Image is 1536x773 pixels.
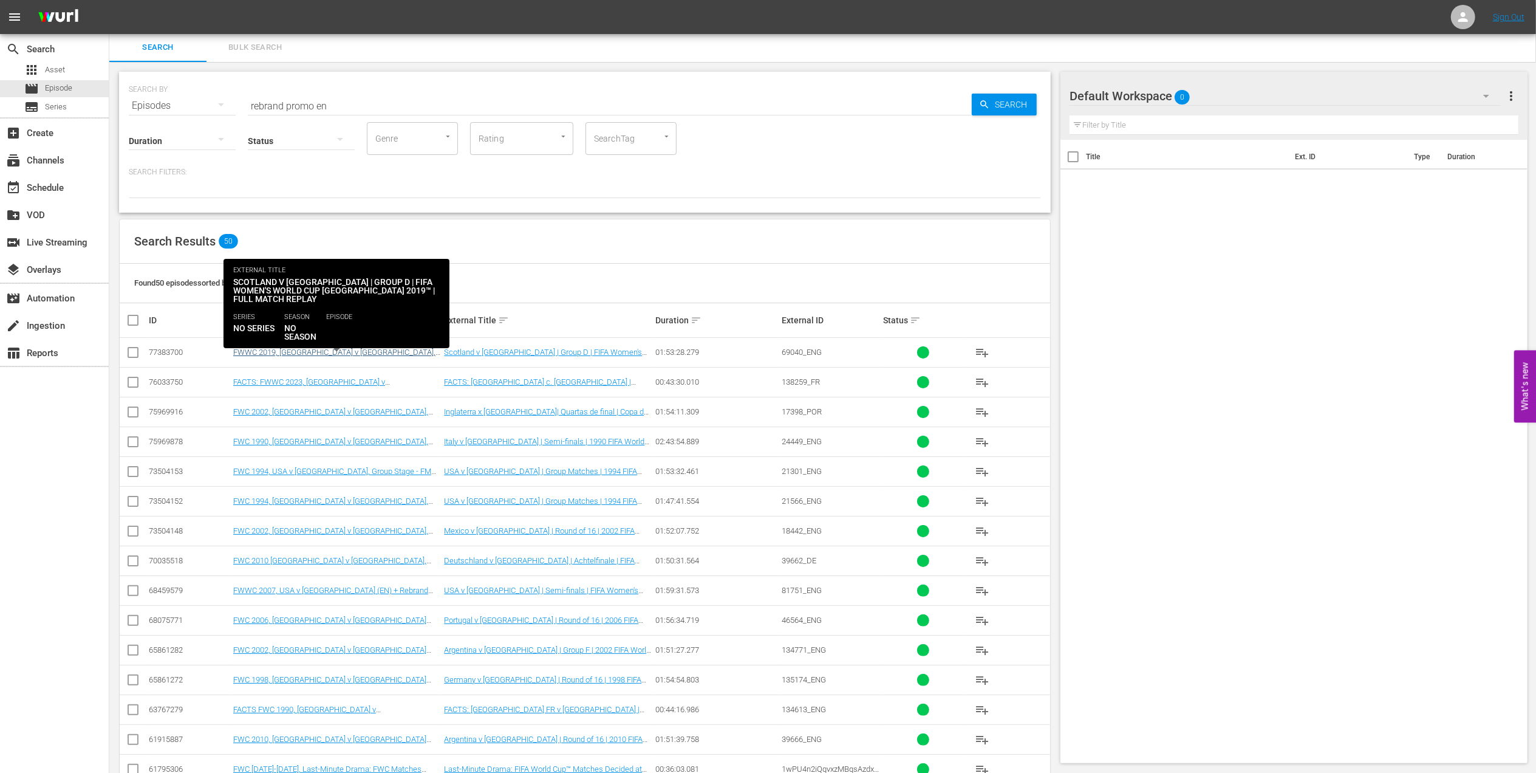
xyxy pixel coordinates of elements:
span: Asset [45,64,65,76]
button: playlist_add [968,517,997,546]
span: Series [45,101,67,113]
button: Search [972,94,1037,115]
div: 73504148 [149,526,230,535]
a: FWC 2010 [GEOGRAPHIC_DATA] v [GEOGRAPHIC_DATA], Round of 16, FMR (DE) + Rebrand Promo 1 [233,556,431,574]
span: sort [498,315,509,326]
div: Episodes [129,89,236,123]
button: playlist_add [968,338,997,367]
a: FWWC 2019, [GEOGRAPHIC_DATA] v [GEOGRAPHIC_DATA], Group Stage - FMR (EN) + Rebrand promo 2 [233,348,440,366]
span: 17398_POR [782,407,822,416]
a: Scotland v [GEOGRAPHIC_DATA] | Group D | FIFA Women's World Cup [GEOGRAPHIC_DATA] 2019™ | Full Ma... [444,348,647,366]
a: Inglaterra x [GEOGRAPHIC_DATA]| Quartas de final | Copa do Mundo FIFA de 2002, na Coreia e no [GE... [444,407,649,435]
div: 01:53:32.461 [655,467,778,476]
a: Mexico v [GEOGRAPHIC_DATA] | Round of 16 | 2002 FIFA World Cup [GEOGRAPHIC_DATA]/[GEOGRAPHIC_DATA... [444,526,640,554]
a: FACTS FWC 1990, [GEOGRAPHIC_DATA] v [GEOGRAPHIC_DATA] (EN) + Rebrand Promo 1 [233,705,391,723]
span: playlist_add [975,732,989,747]
a: FWC 1994, [GEOGRAPHIC_DATA] v [GEOGRAPHIC_DATA], Group Stage - FMR (EN) + Rebrand promo 2 [233,496,433,515]
span: Automation [6,291,21,306]
button: playlist_add [968,427,997,456]
a: FACTS: [GEOGRAPHIC_DATA] FR v [GEOGRAPHIC_DATA] | [GEOGRAPHIC_DATA] 90 [444,705,644,723]
span: Series [24,100,39,114]
span: Search [990,94,1037,115]
span: Asset [24,63,39,77]
span: 134771_ENG [782,645,826,654]
div: 76033750 [149,377,230,386]
span: Reports [6,346,21,360]
div: 65861272 [149,675,230,684]
div: 70035518 [149,556,230,565]
div: 01:54:11.309 [655,407,778,416]
span: playlist_add [975,583,989,598]
p: Search Filters: [129,167,1041,177]
div: 63767279 [149,705,230,714]
span: 81751_ENG [782,586,822,595]
span: Search [117,41,199,55]
button: Open Feedback Widget [1514,351,1536,423]
span: playlist_add [975,405,989,419]
a: Argentina v [GEOGRAPHIC_DATA] | Group F | 2002 FIFA World Cup [GEOGRAPHIC_DATA]/[GEOGRAPHIC_DATA]... [444,645,651,673]
a: USA v [GEOGRAPHIC_DATA] | Group Matches | 1994 FIFA World Cup [GEOGRAPHIC_DATA]™ | Full Match Replay [444,496,642,515]
span: playlist_add [975,673,989,687]
div: 77383700 [149,348,230,357]
th: Duration [1440,140,1513,174]
span: 134613_ENG [782,705,826,714]
div: 61915887 [149,735,230,744]
span: 21301_ENG [782,467,822,476]
button: playlist_add [968,368,997,397]
div: 01:59:31.573 [655,586,778,595]
img: ans4CAIJ8jUAAAAAAAAAAAAAAAAAAAAAAAAgQb4GAAAAAAAAAAAAAAAAAAAAAAAAJMjXAAAAAAAAAAAAAAAAAAAAAAAAgAT5G... [29,3,87,32]
button: playlist_add [968,487,997,516]
button: Open [661,131,672,142]
span: 24449_ENG [782,437,822,446]
div: 01:53:28.279 [655,348,778,357]
span: Search Results [134,234,216,249]
button: playlist_add [968,397,997,427]
a: Italy v [GEOGRAPHIC_DATA] | Semi-finals | 1990 FIFA World Cup [GEOGRAPHIC_DATA]™ | Full Match Replay [444,437,649,455]
span: more_vert [1504,89,1518,103]
div: 02:43:54.889 [655,437,778,446]
span: playlist_add [975,345,989,360]
div: 65861282 [149,645,230,654]
a: FACTS: FWWC 2023, [GEOGRAPHIC_DATA] v [GEOGRAPHIC_DATA] (FR) + Rebrand Promo 2 [233,377,390,396]
a: Sign Out [1493,12,1524,22]
button: playlist_add [968,725,997,754]
th: Title [1086,140,1288,174]
a: FWC 2002, [GEOGRAPHIC_DATA] v [GEOGRAPHIC_DATA], Quarter-Finals - FMR (PT) + Rebrand promo 2 [233,407,433,425]
div: 75969916 [149,407,230,416]
a: FWC 2006, [GEOGRAPHIC_DATA] v [GEOGRAPHIC_DATA] (EN) + Rebrand promo 2 [233,616,431,634]
a: FWC 2010, [GEOGRAPHIC_DATA] v [GEOGRAPHIC_DATA] (EN) + Rebrand promo 2 [233,735,431,753]
a: FWC 2002, [GEOGRAPHIC_DATA] v [GEOGRAPHIC_DATA], Round of 16 - FMR (EN) + Rebrand promo 2 [233,526,433,545]
div: 01:54:54.803 [655,675,778,684]
span: VOD [6,208,21,222]
span: sort [691,315,701,326]
div: 68459579 [149,586,230,595]
a: FWWC 2007, USA v [GEOGRAPHIC_DATA] (EN) + Rebrand Promo 1 [233,586,433,604]
span: Found 50 episodes sorted by: relevance [134,278,267,287]
button: playlist_add [968,576,997,605]
a: USA v [GEOGRAPHIC_DATA] | Group Matches | 1994 FIFA World Cup [GEOGRAPHIC_DATA]™ | Full Match Replay [444,467,642,485]
button: more_vert [1504,81,1518,111]
div: 73504153 [149,467,230,476]
span: 46564_ENG [782,616,822,625]
a: FACTS: [GEOGRAPHIC_DATA] c. [GEOGRAPHIC_DATA] | [GEOGRAPHIC_DATA]/[GEOGRAPHIC_DATA] 2023 [444,377,636,396]
span: playlist_add [975,464,989,479]
div: External ID [782,315,879,325]
span: playlist_add [975,435,989,449]
span: 135174_ENG [782,675,826,684]
a: Portugal v [GEOGRAPHIC_DATA] | Round of 16 | 2006 FIFA World Cup [GEOGRAPHIC_DATA]™ | Full Match ... [444,616,643,634]
div: 68075771 [149,616,230,625]
button: Open [558,131,569,142]
span: playlist_add [975,554,989,568]
span: 50 [219,234,238,249]
span: Episode [45,82,72,94]
div: Duration [655,313,778,328]
span: Episode [24,81,39,96]
span: sort [910,315,921,326]
a: FWC 1994, USA v [GEOGRAPHIC_DATA], Group Stage - FMR (EN) + Rebrand promo 2 [233,467,436,485]
button: playlist_add [968,665,997,695]
div: 75969878 [149,437,230,446]
span: 39662_DE [782,556,816,565]
div: Default Workspace [1070,79,1501,113]
span: 69040_ENG [782,348,822,357]
div: 01:47:41.554 [655,496,778,506]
